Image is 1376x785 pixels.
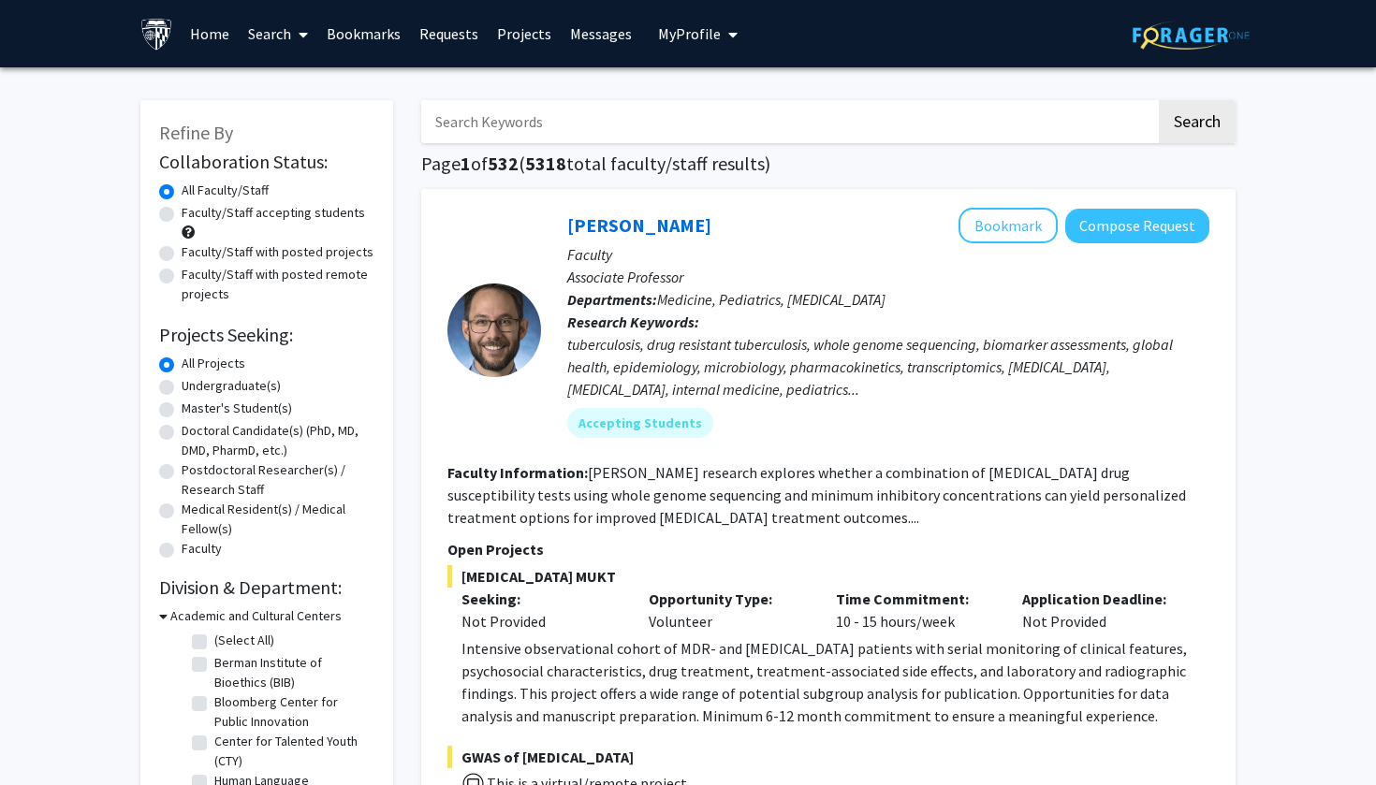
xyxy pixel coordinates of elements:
a: Messages [561,1,641,66]
b: Departments: [567,290,657,309]
label: Faculty [182,539,222,559]
h1: Page of ( total faculty/staff results) [421,153,1236,175]
iframe: Chat [14,701,80,771]
h2: Collaboration Status: [159,151,374,173]
div: Not Provided [461,610,621,632]
a: Search [239,1,317,66]
input: Search Keywords [421,100,1156,143]
span: 532 [488,152,519,175]
span: Refine By [159,121,233,144]
span: [MEDICAL_DATA] MUKT [447,565,1209,588]
a: Bookmarks [317,1,410,66]
h2: Division & Department: [159,576,374,599]
img: Johns Hopkins University Logo [140,18,173,51]
button: Add Jeffrey Tornheim to Bookmarks [959,208,1058,243]
p: Faculty [567,243,1209,266]
span: GWAS of [MEDICAL_DATA] [447,746,1209,768]
div: 10 - 15 hours/week [822,588,1009,632]
a: Requests [410,1,488,66]
div: Not Provided [1008,588,1195,632]
p: Open Projects [447,538,1209,560]
b: Faculty Information: [447,463,588,482]
p: Opportunity Type: [649,588,808,610]
span: Medicine, Pediatrics, [MEDICAL_DATA] [657,290,886,309]
p: Associate Professor [567,266,1209,288]
img: ForagerOne Logo [1133,21,1250,50]
label: Faculty/Staff accepting students [182,203,365,223]
label: Faculty/Staff with posted projects [182,242,373,262]
p: Application Deadline: [1022,588,1181,610]
p: Intensive observational cohort of MDR- and [MEDICAL_DATA] patients with serial monitoring of clin... [461,637,1209,727]
label: Master's Student(s) [182,399,292,418]
div: Volunteer [635,588,822,632]
button: Compose Request to Jeffrey Tornheim [1065,209,1209,243]
b: Research Keywords: [567,313,699,331]
span: 5318 [525,152,566,175]
label: Postdoctoral Researcher(s) / Research Staff [182,460,374,500]
label: Bloomberg Center for Public Innovation [214,692,370,732]
label: (Select All) [214,631,274,650]
label: Undergraduate(s) [182,376,281,396]
label: Faculty/Staff with posted remote projects [182,265,374,304]
mat-chip: Accepting Students [567,408,713,438]
label: Medical Resident(s) / Medical Fellow(s) [182,500,374,539]
span: 1 [461,152,471,175]
label: All Faculty/Staff [182,181,269,200]
span: My Profile [658,24,721,43]
a: [PERSON_NAME] [567,213,711,237]
fg-read-more: [PERSON_NAME] research explores whether a combination of [MEDICAL_DATA] drug susceptibility tests... [447,463,1186,527]
p: Seeking: [461,588,621,610]
label: Doctoral Candidate(s) (PhD, MD, DMD, PharmD, etc.) [182,421,374,460]
a: Home [181,1,239,66]
div: tuberculosis, drug resistant tuberculosis, whole genome sequencing, biomarker assessments, global... [567,333,1209,400]
a: Projects [488,1,561,66]
label: All Projects [182,354,245,373]
p: Time Commitment: [836,588,995,610]
h3: Academic and Cultural Centers [170,606,342,626]
h2: Projects Seeking: [159,324,374,346]
button: Search [1159,100,1236,143]
label: Center for Talented Youth (CTY) [214,732,370,771]
label: Berman Institute of Bioethics (BIB) [214,653,370,692]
